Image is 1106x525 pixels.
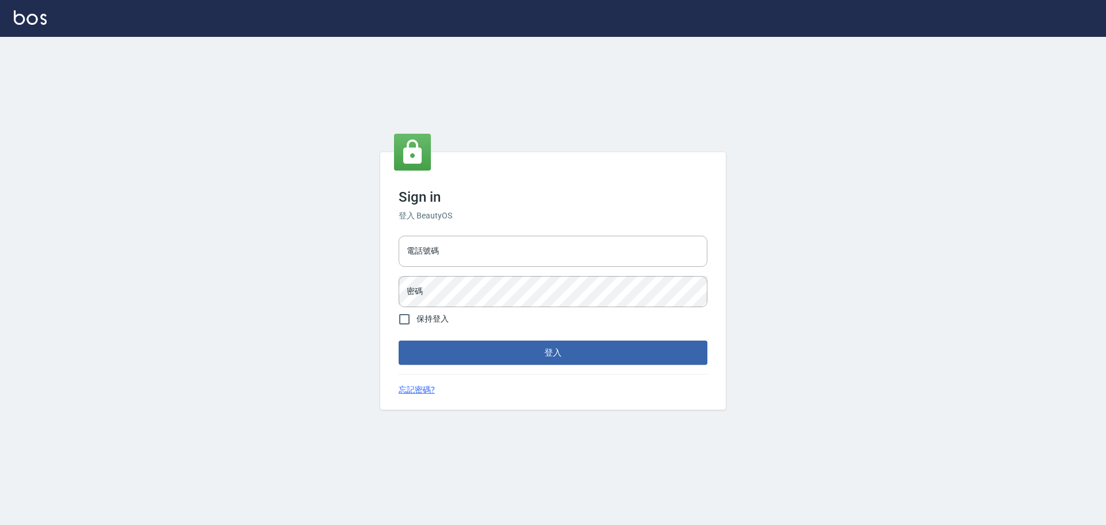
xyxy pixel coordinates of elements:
img: Logo [14,10,47,25]
a: 忘記密碼? [399,384,435,396]
h3: Sign in [399,189,707,205]
h6: 登入 BeautyOS [399,210,707,222]
span: 保持登入 [416,313,449,325]
button: 登入 [399,341,707,365]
